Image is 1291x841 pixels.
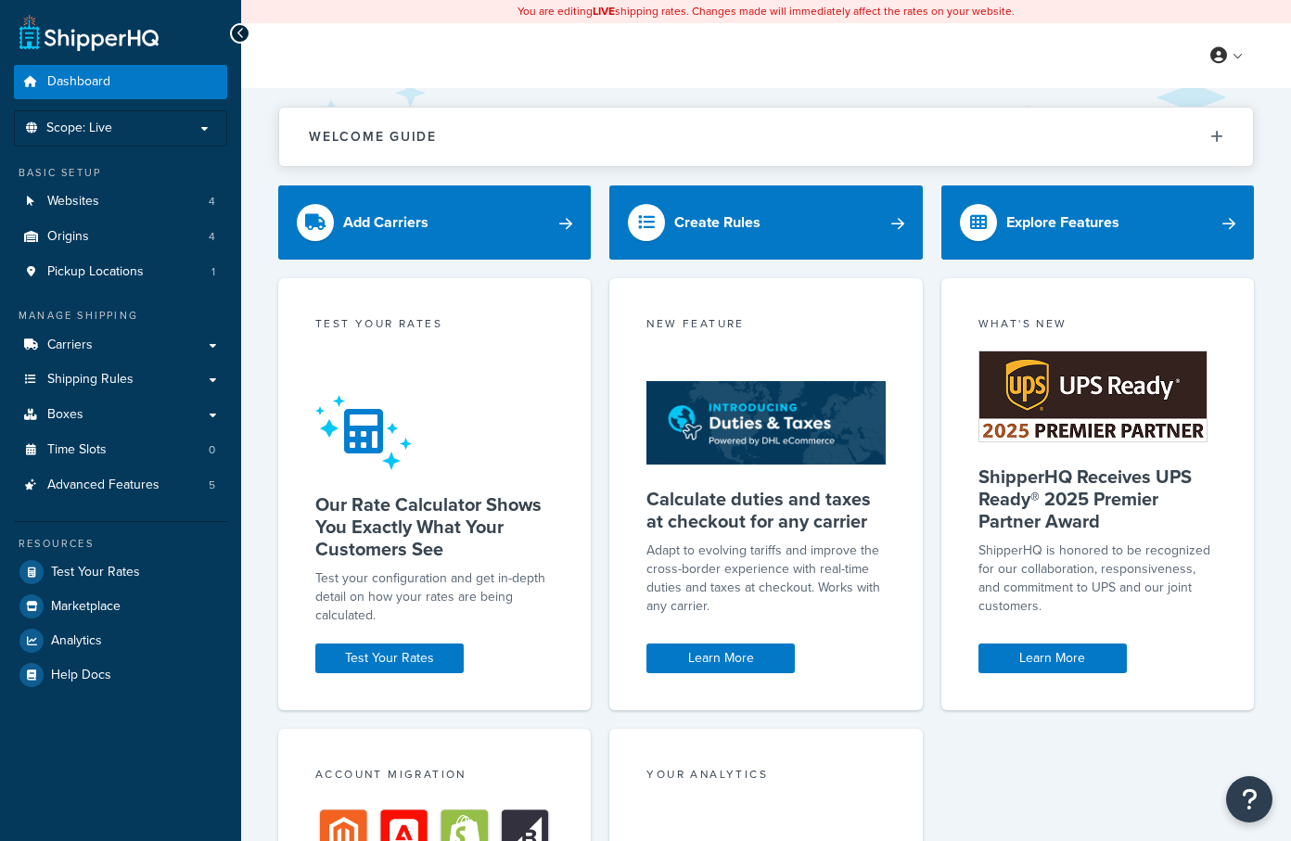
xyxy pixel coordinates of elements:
div: Account Migration [315,766,554,787]
span: Pickup Locations [47,264,144,280]
span: Origins [47,229,89,245]
a: Carriers [14,328,227,363]
span: Marketplace [51,599,121,615]
div: Manage Shipping [14,308,227,324]
span: 5 [209,478,215,493]
b: LIVE [593,3,615,19]
p: Adapt to evolving tariffs and improve the cross-border experience with real-time duties and taxes... [646,542,885,616]
div: Your Analytics [646,766,885,787]
span: Advanced Features [47,478,160,493]
a: Help Docs [14,658,227,692]
a: Test Your Rates [315,643,464,673]
a: Create Rules [609,185,922,260]
h2: Welcome Guide [309,130,437,144]
li: Origins [14,220,227,254]
div: Create Rules [674,210,761,236]
h5: Calculate duties and taxes at checkout for any carrier [646,488,885,532]
li: Time Slots [14,433,227,467]
span: Test Your Rates [51,565,140,580]
button: Open Resource Center [1226,776,1272,822]
h5: ShipperHQ Receives UPS Ready® 2025 Premier Partner Award [978,465,1217,532]
span: Boxes [47,407,83,423]
a: Analytics [14,624,227,657]
a: Dashboard [14,65,227,99]
a: Marketplace [14,590,227,623]
div: Test your configuration and get in-depth detail on how your rates are being calculated. [315,569,554,625]
a: Origins4 [14,220,227,254]
button: Welcome Guide [279,108,1253,166]
div: Test your rates [315,315,554,337]
div: Add Carriers [343,210,428,236]
span: 0 [209,442,215,458]
a: Shipping Rules [14,363,227,397]
span: Time Slots [47,442,107,458]
div: Basic Setup [14,165,227,181]
a: Boxes [14,398,227,432]
a: Learn More [978,643,1127,673]
span: Help Docs [51,668,111,683]
span: 4 [209,194,215,210]
li: Advanced Features [14,468,227,503]
div: New Feature [646,315,885,337]
span: 1 [211,264,215,280]
span: Analytics [51,633,102,649]
a: Pickup Locations1 [14,255,227,289]
li: Pickup Locations [14,255,227,289]
li: Websites [14,185,227,219]
span: Scope: Live [46,121,112,136]
a: Explore Features [941,185,1254,260]
div: Resources [14,536,227,552]
span: Shipping Rules [47,372,134,388]
a: Test Your Rates [14,555,227,589]
a: Time Slots0 [14,433,227,467]
h5: Our Rate Calculator Shows You Exactly What Your Customers See [315,493,554,560]
span: Websites [47,194,99,210]
span: 4 [209,229,215,245]
span: Dashboard [47,74,110,90]
a: Websites4 [14,185,227,219]
span: Carriers [47,338,93,353]
div: Explore Features [1006,210,1119,236]
a: Learn More [646,643,795,673]
div: What's New [978,315,1217,337]
a: Add Carriers [278,185,591,260]
p: ShipperHQ is honored to be recognized for our collaboration, responsiveness, and commitment to UP... [978,542,1217,616]
a: Advanced Features5 [14,468,227,503]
